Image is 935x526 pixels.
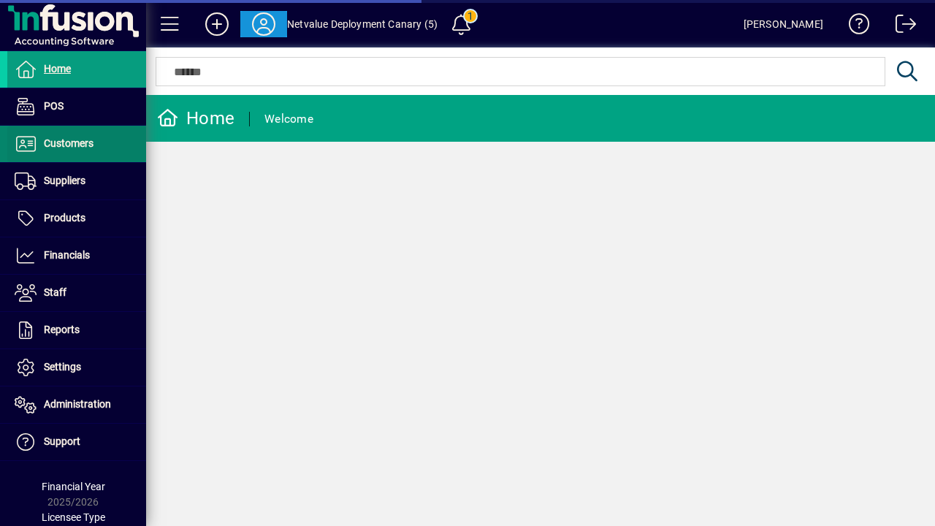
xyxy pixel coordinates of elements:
span: Home [44,63,71,75]
a: Reports [7,312,146,348]
button: Profile [240,11,287,37]
a: Products [7,200,146,237]
div: Netvalue Deployment Canary (5) [287,12,438,36]
button: Add [194,11,240,37]
span: Administration [44,398,111,410]
a: Financials [7,237,146,274]
div: Home [157,107,234,130]
span: Customers [44,137,93,149]
span: Suppliers [44,175,85,186]
div: [PERSON_NAME] [744,12,823,36]
a: Suppliers [7,163,146,199]
a: Knowledge Base [838,3,870,50]
span: Licensee Type [42,511,105,523]
a: Support [7,424,146,460]
a: Staff [7,275,146,311]
span: Products [44,212,85,224]
span: Settings [44,361,81,373]
span: POS [44,100,64,112]
span: Reports [44,324,80,335]
a: Settings [7,349,146,386]
span: Staff [44,286,66,298]
a: Customers [7,126,146,162]
a: POS [7,88,146,125]
a: Logout [885,3,917,50]
span: Financial Year [42,481,105,492]
span: Financials [44,249,90,261]
a: Administration [7,386,146,423]
span: Support [44,435,80,447]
